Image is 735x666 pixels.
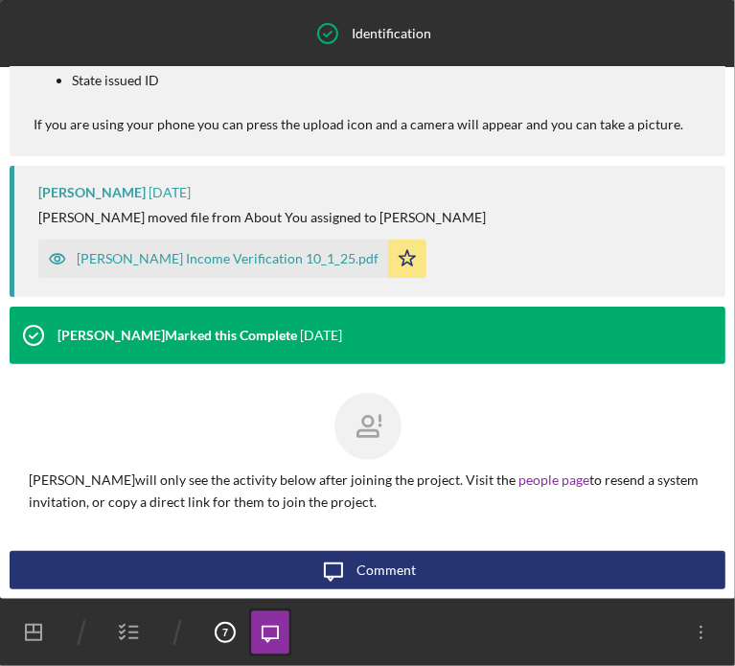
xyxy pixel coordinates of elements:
div: Identification [352,26,431,41]
div: [PERSON_NAME] Income Verification 10_1_25.pdf [77,251,379,266]
a: people page [518,471,589,488]
div: Comment [357,551,417,589]
div: [PERSON_NAME] Marked this Complete [57,328,297,343]
li: State issued ID [72,73,683,88]
time: 2025-10-01 23:06 [149,185,191,200]
tspan: 7 [222,627,228,638]
button: [PERSON_NAME] Income Verification 10_1_25.pdf [38,240,426,278]
div: [PERSON_NAME] moved file from About You assigned to [PERSON_NAME] [38,210,486,225]
p: [PERSON_NAME] will only see the activity below after joining the project. Visit the to resend a s... [29,470,706,513]
button: Comment [10,551,725,589]
time: 2025-10-01 23:06 [300,328,342,343]
div: [PERSON_NAME] [38,185,146,200]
